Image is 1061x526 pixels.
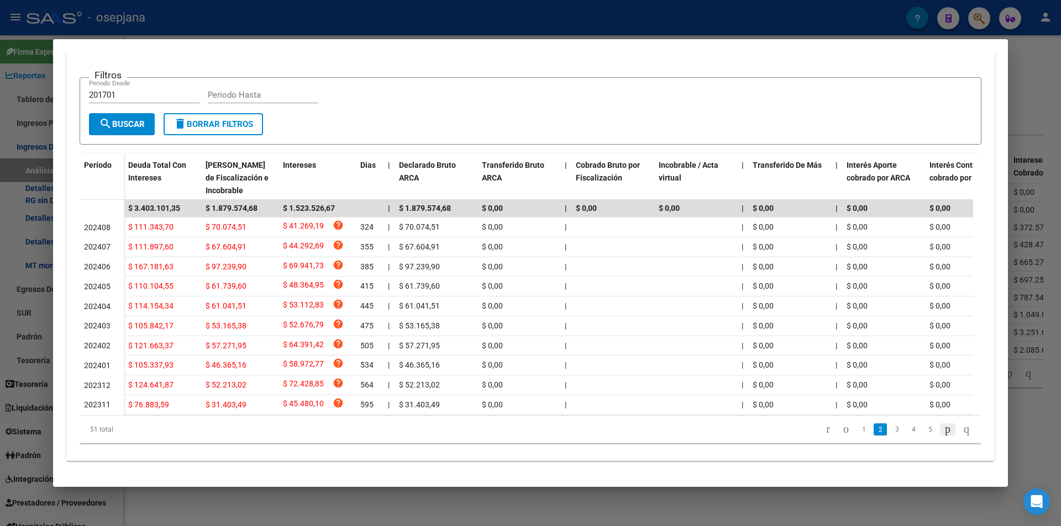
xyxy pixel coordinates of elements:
[84,242,111,251] span: 202407
[565,341,566,350] span: |
[742,281,743,290] span: |
[388,301,390,310] span: |
[565,400,566,409] span: |
[206,400,246,409] span: $ 31.403,49
[847,204,868,212] span: $ 0,00
[836,161,838,169] span: |
[395,153,477,202] datatable-header-cell: Declarado Bruto ARCA
[890,423,904,435] a: 3
[836,321,837,330] span: |
[565,380,566,389] span: |
[929,400,950,409] span: $ 0,00
[482,262,503,271] span: $ 0,00
[836,222,837,231] span: |
[206,321,246,330] span: $ 53.165,38
[857,423,870,435] a: 1
[360,380,374,389] span: 564
[360,341,374,350] span: 505
[742,161,744,169] span: |
[565,281,566,290] span: |
[847,380,868,389] span: $ 0,00
[388,400,390,409] span: |
[356,153,384,202] datatable-header-cell: Dias
[84,341,111,350] span: 202402
[84,302,111,311] span: 202404
[360,161,376,169] span: Dias
[565,204,567,212] span: |
[283,161,316,169] span: Intereses
[482,301,503,310] span: $ 0,00
[654,153,737,202] datatable-header-cell: Incobrable / Acta virtual
[477,153,560,202] datatable-header-cell: Transferido Bruto ARCA
[399,204,451,212] span: $ 1.879.574,68
[742,380,743,389] span: |
[333,279,344,290] i: help
[206,341,246,350] span: $ 57.271,95
[753,360,774,369] span: $ 0,00
[84,223,111,232] span: 202408
[128,242,174,251] span: $ 111.897,60
[742,341,743,350] span: |
[399,380,440,389] span: $ 52.213,02
[847,321,868,330] span: $ 0,00
[482,222,503,231] span: $ 0,00
[929,321,950,330] span: $ 0,00
[482,321,503,330] span: $ 0,00
[847,262,868,271] span: $ 0,00
[174,117,187,130] mat-icon: delete
[333,318,344,330] i: help
[388,161,390,169] span: |
[388,360,390,369] span: |
[742,301,743,310] span: |
[99,117,112,130] mat-icon: search
[388,204,390,212] span: |
[283,204,335,212] span: $ 1.523.526,67
[128,380,174,389] span: $ 124.641,87
[206,161,269,195] span: [PERSON_NAME] de Fiscalización e Incobrable
[84,161,112,169] span: Período
[855,420,872,439] li: page 1
[959,423,974,435] a: go to last page
[333,397,344,408] i: help
[399,341,440,350] span: $ 57.271,95
[925,153,1008,202] datatable-header-cell: Interés Contribución cobrado por ARCA
[283,318,324,333] span: $ 52.676,79
[399,222,440,231] span: $ 70.074,51
[333,338,344,349] i: help
[742,321,743,330] span: |
[482,242,503,251] span: $ 0,00
[836,301,837,310] span: |
[388,262,390,271] span: |
[565,161,567,169] span: |
[482,400,503,409] span: $ 0,00
[889,420,905,439] li: page 3
[847,360,868,369] span: $ 0,00
[753,341,774,350] span: $ 0,00
[128,262,174,271] span: $ 167.181,63
[388,321,390,330] span: |
[399,400,440,409] span: $ 31.403,49
[482,380,503,389] span: $ 0,00
[560,153,571,202] datatable-header-cell: |
[360,360,374,369] span: 534
[283,378,324,392] span: $ 72.428,85
[89,113,155,135] button: Buscar
[742,222,743,231] span: |
[821,423,835,435] a: go to first page
[128,360,174,369] span: $ 105.337,93
[905,420,922,439] li: page 4
[399,161,456,182] span: Declarado Bruto ARCA
[847,222,868,231] span: $ 0,00
[279,153,356,202] datatable-header-cell: Intereses
[206,262,246,271] span: $ 97.239,90
[388,242,390,251] span: |
[742,242,743,251] span: |
[333,220,344,231] i: help
[333,378,344,389] i: help
[874,423,887,435] a: 2
[206,360,246,369] span: $ 46.365,16
[831,153,842,202] datatable-header-cell: |
[164,113,263,135] button: Borrar Filtros
[836,242,837,251] span: |
[576,161,640,182] span: Cobrado Bruto por Fiscalización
